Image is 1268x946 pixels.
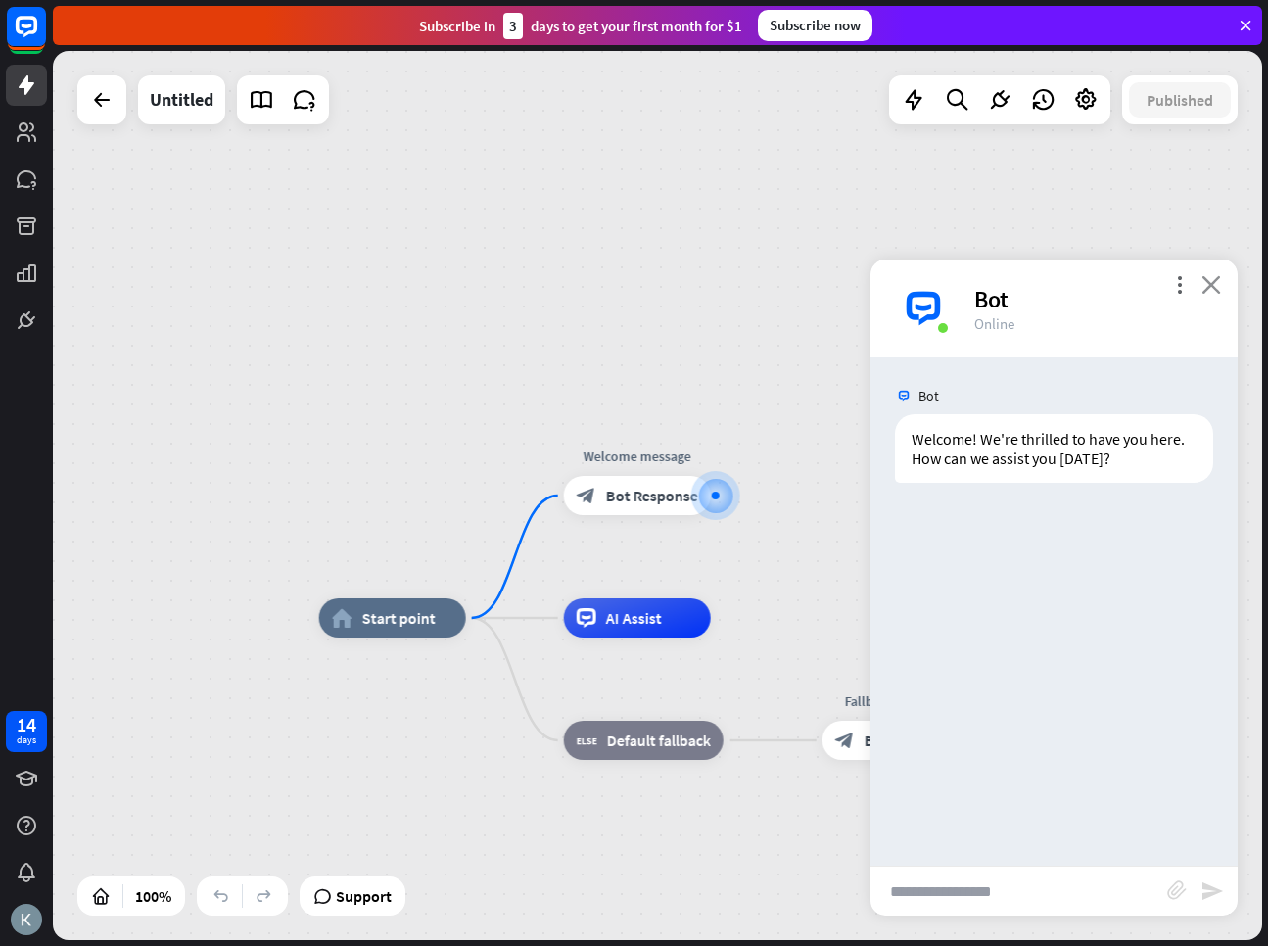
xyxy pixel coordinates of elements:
[17,716,36,733] div: 14
[150,75,213,124] div: Untitled
[17,733,36,747] div: days
[362,608,436,628] span: Start point
[918,387,939,404] span: Bot
[758,10,872,41] div: Subscribe now
[1200,879,1224,903] i: send
[6,711,47,752] a: 14 days
[577,486,596,505] i: block_bot_response
[1201,275,1221,294] i: close
[332,608,352,628] i: home_2
[606,608,662,628] span: AI Assist
[835,731,855,750] i: block_bot_response
[1129,82,1231,118] button: Published
[336,880,392,912] span: Support
[1170,275,1189,294] i: more_vert
[606,486,698,505] span: Bot Response
[865,731,957,750] span: Bot Response
[419,13,742,39] div: Subscribe in days to get your first month for $1
[16,8,74,67] button: Open LiveChat chat widget
[895,414,1213,483] div: Welcome! We're thrilled to have you here. How can we assist you [DATE]?
[129,880,177,912] div: 100%
[974,314,1214,333] div: Online
[1167,880,1187,900] i: block_attachment
[577,731,597,750] i: block_fallback
[503,13,523,39] div: 3
[808,691,984,711] div: Fallback message
[549,447,726,466] div: Welcome message
[607,731,711,750] span: Default fallback
[974,284,1214,314] div: Bot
